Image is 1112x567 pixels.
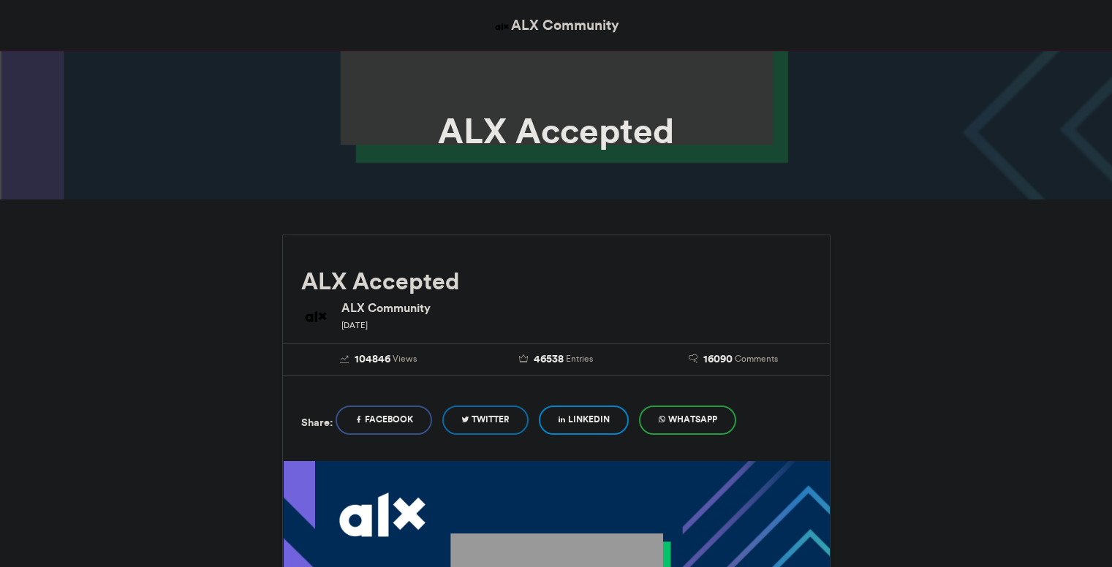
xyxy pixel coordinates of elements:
[301,268,812,294] h2: ALX Accepted
[703,351,733,368] span: 16090
[301,413,333,432] h5: Share:
[493,15,619,36] a: ALX Community
[539,406,629,435] a: LinkedIn
[442,406,529,435] a: Twitter
[365,413,413,426] span: Facebook
[639,406,736,435] a: WhatsApp
[472,413,510,426] span: Twitter
[151,113,962,148] h1: ALX Accepted
[656,351,812,368] a: 16090 Comments
[478,351,634,368] a: 46538 Entries
[668,413,717,426] span: WhatsApp
[341,302,812,313] h6: ALX Community
[568,413,610,426] span: LinkedIn
[341,320,368,330] small: [DATE]
[301,351,457,368] a: 104846 Views
[534,351,564,368] span: 46538
[393,352,417,365] span: Views
[493,18,511,36] img: ALX Community
[301,302,330,331] img: ALX Community
[336,406,432,435] a: Facebook
[355,351,390,368] span: 104846
[735,352,778,365] span: Comments
[566,352,593,365] span: Entries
